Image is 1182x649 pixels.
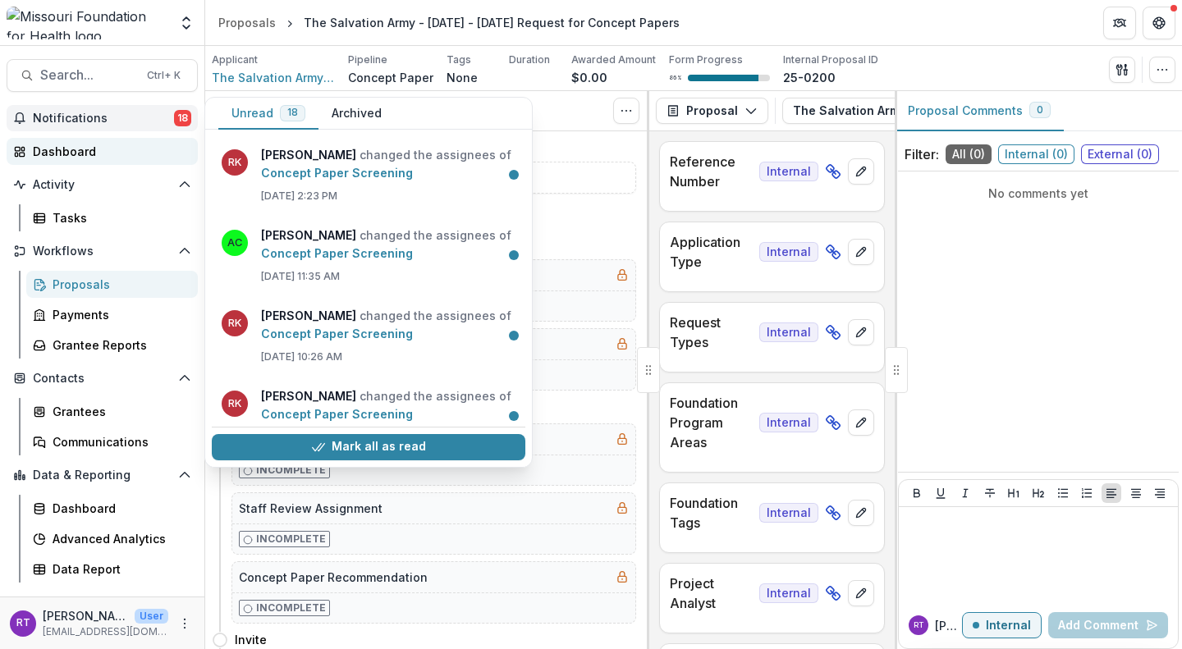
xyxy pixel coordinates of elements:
[1077,483,1097,503] button: Ordered List
[1150,483,1170,503] button: Align Right
[33,468,172,482] span: Data & Reporting
[174,110,191,126] span: 18
[218,98,318,130] button: Unread
[759,503,818,523] span: Internal
[1053,483,1073,503] button: Bullet List
[907,483,927,503] button: Bold
[239,569,428,586] h5: Concept Paper Recommendation
[16,618,30,628] div: Reana Thomas
[53,530,185,547] div: Advanced Analytics
[33,178,172,192] span: Activity
[212,11,282,34] a: Proposals
[759,162,818,181] span: Internal
[759,413,818,432] span: Internal
[914,621,924,629] div: Reana Thomas
[144,66,184,85] div: Ctrl + K
[670,152,753,191] p: Reference Number
[26,271,198,298] a: Proposals
[33,112,174,126] span: Notifications
[26,428,198,455] a: Communications
[53,209,185,226] div: Tasks
[1102,483,1121,503] button: Align Left
[212,11,686,34] nav: breadcrumb
[613,98,639,124] button: Toggle View Cancelled Tasks
[256,532,326,546] p: Incomplete
[447,53,471,67] p: Tags
[43,607,128,624] p: [PERSON_NAME]
[318,98,395,130] button: Archived
[998,144,1074,164] span: Internal ( 0 )
[670,313,753,352] p: Request Types
[212,53,258,67] p: Applicant
[261,407,413,421] a: Concept Paper Screening
[26,555,198,583] a: Data Report
[348,69,433,86] p: Concept Paper
[53,560,185,578] div: Data Report
[26,495,198,522] a: Dashboard
[783,69,836,86] p: 25-0200
[53,276,185,293] div: Proposals
[1126,483,1146,503] button: Align Center
[26,204,198,231] a: Tasks
[256,463,326,478] p: Incomplete
[848,409,874,436] button: edit
[53,306,185,323] div: Payments
[848,500,874,526] button: edit
[571,69,607,86] p: $0.00
[53,433,185,450] div: Communications
[7,238,198,264] button: Open Workflows
[848,239,874,265] button: edit
[7,138,198,165] a: Dashboard
[759,242,818,262] span: Internal
[1143,7,1175,39] button: Get Help
[261,246,413,260] a: Concept Paper Screening
[1037,104,1043,116] span: 0
[7,7,168,39] img: Missouri Foundation for Health logo
[935,617,962,634] p: [PERSON_NAME] T
[33,245,172,258] span: Workflows
[33,372,172,386] span: Contacts
[946,144,992,164] span: All ( 0 )
[7,365,198,391] button: Open Contacts
[212,69,335,86] a: The Salvation Army Midland Division
[40,67,137,83] span: Search...
[571,53,656,67] p: Awarded Amount
[7,105,198,131] button: Notifications18
[783,53,878,67] p: Internal Proposal ID
[848,319,874,345] button: edit
[53,500,185,517] div: Dashboard
[962,612,1042,638] button: Internal
[26,525,198,552] a: Advanced Analytics
[848,580,874,606] button: edit
[175,614,195,633] button: More
[670,232,753,272] p: Application Type
[895,91,1064,131] button: Proposal Comments
[261,166,413,180] a: Concept Paper Screening
[669,72,681,84] p: 86 %
[509,53,550,67] p: Duration
[175,7,198,39] button: Open entity switcher
[348,53,387,67] p: Pipeline
[218,14,276,31] div: Proposals
[447,69,478,86] p: None
[931,483,951,503] button: Underline
[26,398,198,425] a: Grantees
[261,307,515,343] p: changed the assignees of
[1029,483,1048,503] button: Heading 2
[212,434,525,460] button: Mark all as read
[670,393,753,452] p: Foundation Program Areas
[7,462,198,488] button: Open Data & Reporting
[261,387,515,423] p: changed the assignees of
[955,483,975,503] button: Italicize
[26,331,198,359] a: Grantee Reports
[7,59,198,92] button: Search...
[239,500,383,517] h5: Staff Review Assignment
[304,14,680,31] div: The Salvation Army - [DATE] - [DATE] Request for Concept Papers
[905,144,939,164] p: Filter:
[1103,7,1136,39] button: Partners
[53,403,185,420] div: Grantees
[1081,144,1159,164] span: External ( 0 )
[848,158,874,185] button: edit
[1048,612,1168,638] button: Add Comment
